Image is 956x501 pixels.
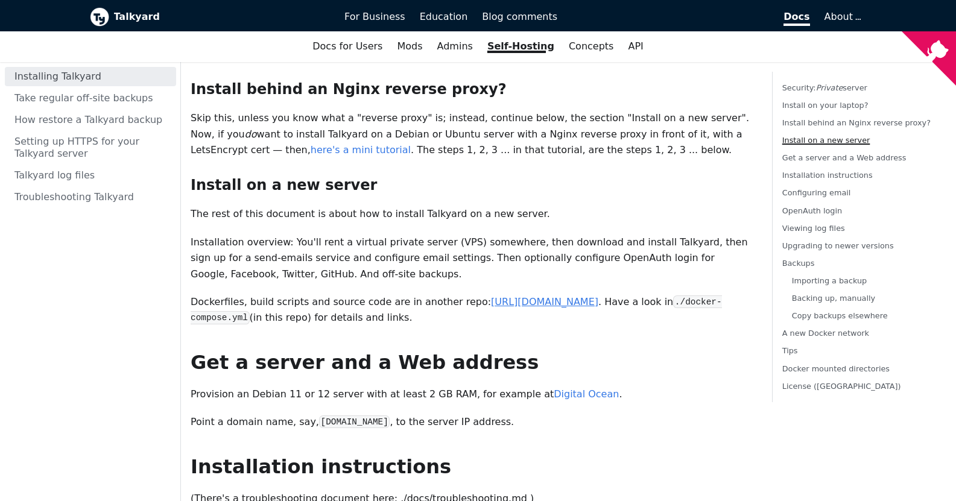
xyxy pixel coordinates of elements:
a: Viewing log files [782,224,845,233]
a: Digital Ocean [554,388,619,400]
a: here's a mini tutorial [311,144,411,156]
a: Education [413,7,475,27]
p: Skip this, unless you know what a "reverse proxy" is; instead, continue below, the section "Insta... [191,110,753,158]
p: Installation overview: You'll rent a virtual private server (VPS) somewhere, then download and in... [191,235,753,282]
span: Docs [783,11,809,26]
a: Configuring email [782,189,851,198]
p: Point a domain name, say, , to the server IP address. [191,414,753,430]
a: How restore a Talkyard backup [5,110,176,130]
a: Importing a backup [792,276,867,285]
a: API [621,36,650,57]
h3: Install on a new server [191,176,753,194]
a: Self-Hosting [480,36,562,57]
a: Docs for Users [305,36,390,57]
a: Install behind an Nginx reverse proxy? [782,118,931,127]
a: Get a server and a Web address [782,153,907,162]
a: Talkyard logoTalkyard [90,7,328,27]
a: Install on your laptop? [782,101,869,110]
em: Private [816,83,843,92]
a: Backups [782,259,815,268]
em: do [245,128,257,140]
a: Backing up, manually [792,294,875,303]
a: OpenAuth login [782,206,842,215]
a: Troubleshooting Talkyard [5,187,176,207]
a: License ([GEOGRAPHIC_DATA]) [782,382,901,391]
a: Setting up HTTPS for your Talkyard server [5,132,176,163]
a: Take regular off-site backups [5,89,176,108]
h2: Installation instructions [191,455,753,479]
a: For Business [337,7,413,27]
a: Installation instructions [782,171,873,180]
a: Docker mounted directories [782,364,890,373]
b: Talkyard [114,9,328,25]
img: Talkyard logo [90,7,109,27]
a: [URL][DOMAIN_NAME] [491,296,598,307]
span: Education [420,11,468,22]
h3: Install behind an Nginx reverse proxy? [191,80,753,98]
a: About [825,11,859,22]
a: Install on a new server [782,136,870,145]
p: Dockerfiles, build scripts and source code are in another repo: . Have a look in (in this repo) f... [191,294,753,326]
a: Security:Privateserver [782,83,867,92]
code: ./docker-compose.yml [191,295,722,324]
p: The rest of this document is about how to install Talkyard on a new server. [191,206,753,222]
span: For Business [344,11,405,22]
p: Provision an Debian 11 or 12 server with at least 2 GB RAM, for example at . [191,386,753,402]
a: Installing Talkyard [5,67,176,86]
a: Talkyard log files [5,166,176,185]
h2: Get a server and a Web address [191,350,753,374]
a: Copy backups elsewhere [792,311,888,320]
a: Docs [565,7,817,27]
a: Mods [390,36,429,57]
a: Upgrading to newer versions [782,241,894,250]
a: Admins [430,36,480,57]
span: Blog comments [482,11,557,22]
a: Tips [782,347,798,356]
a: A new Docker network [782,329,869,338]
a: Concepts [562,36,621,57]
code: [DOMAIN_NAME] [319,415,390,428]
a: Blog comments [475,7,565,27]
